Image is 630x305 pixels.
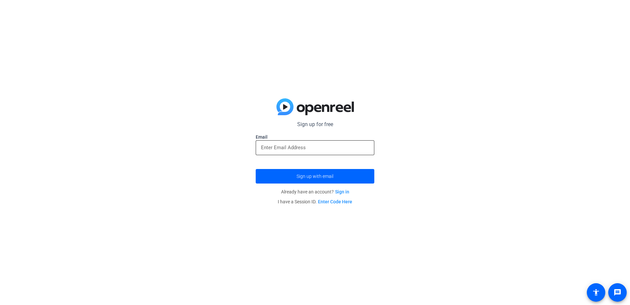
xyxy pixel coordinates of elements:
mat-icon: message [614,288,621,296]
input: Enter Email Address [261,144,369,152]
p: Sign up for free [256,120,374,128]
a: Sign in [335,189,349,194]
mat-icon: accessibility [592,288,600,296]
a: Enter Code Here [318,199,352,204]
label: Email [256,134,374,140]
span: Already have an account? [281,189,349,194]
span: I have a Session ID. [278,199,352,204]
img: blue-gradient.svg [276,98,354,116]
button: Sign up with email [256,169,374,184]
